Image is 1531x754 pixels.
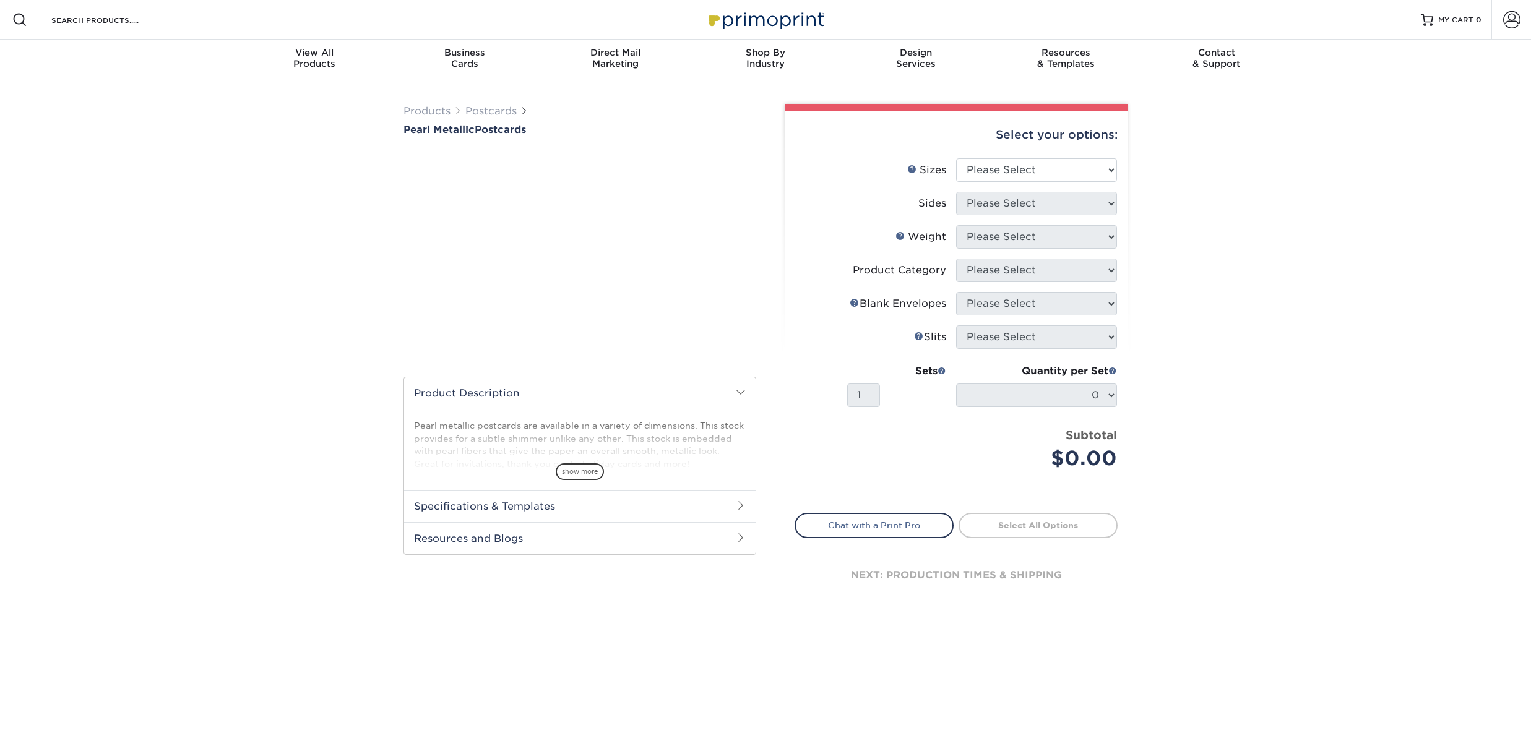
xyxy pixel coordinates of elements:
span: Design [840,47,991,58]
a: Postcards [465,105,517,117]
h2: Product Description [404,377,756,409]
a: Select All Options [959,513,1118,538]
div: Slits [914,330,946,345]
h1: Postcards [403,124,756,135]
h2: Resources and Blogs [404,522,756,554]
div: Weight [895,229,946,244]
img: Primoprint [704,6,827,33]
div: Cards [390,47,540,69]
h2: Specifications & Templates [404,490,756,522]
span: Resources [991,47,1141,58]
span: Pearl Metallic [403,124,475,135]
div: Product Category [853,263,946,278]
div: $0.00 [965,443,1117,473]
span: Shop By [691,47,841,58]
a: Resources& Templates [991,40,1141,79]
a: Direct MailMarketing [540,40,691,79]
a: Shop ByIndustry [691,40,841,79]
input: SEARCH PRODUCTS..... [50,12,171,27]
a: Pearl MetallicPostcards [403,124,756,135]
a: View AllProducts [239,40,390,79]
span: Business [390,47,540,58]
div: next: production times & shipping [795,538,1118,612]
span: Contact [1141,47,1292,58]
a: BusinessCards [390,40,540,79]
div: Quantity per Set [956,364,1117,379]
div: Blank Envelopes [850,296,946,311]
strong: Subtotal [1066,428,1117,442]
a: Contact& Support [1141,40,1292,79]
div: Industry [691,47,841,69]
div: Sides [918,196,946,211]
div: Select your options: [795,111,1118,158]
a: Chat with a Print Pro [795,513,954,538]
div: Marketing [540,47,691,69]
div: & Templates [991,47,1141,69]
span: show more [556,463,604,480]
div: & Support [1141,47,1292,69]
a: DesignServices [840,40,991,79]
div: Products [239,47,390,69]
span: MY CART [1438,15,1473,25]
span: 0 [1476,15,1481,24]
span: View All [239,47,390,58]
a: Products [403,105,451,117]
div: Services [840,47,991,69]
div: Sizes [907,163,946,178]
div: Sets [847,364,946,379]
span: Direct Mail [540,47,691,58]
p: Pearl metallic postcards are available in a variety of dimensions. This stock provides for a subt... [414,419,746,470]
